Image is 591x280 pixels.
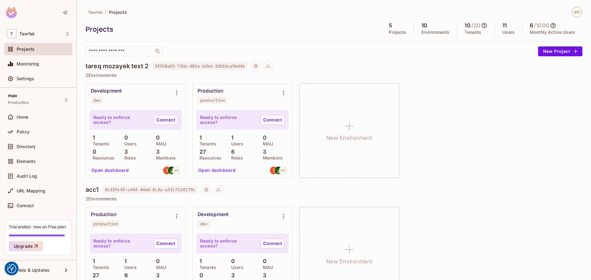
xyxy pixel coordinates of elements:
[121,272,128,278] p: 6
[260,239,285,248] a: Connect
[17,144,36,149] span: Directory
[196,265,216,270] p: Tenants
[109,9,127,15] span: Projects
[464,30,481,35] p: Tenants
[121,141,137,146] p: Users
[228,265,243,270] p: Users
[17,129,30,134] span: Policy
[17,203,34,208] span: Connect
[154,115,178,125] a: Connect
[103,186,198,194] span: 0c3f9c45-c444-44a0-8cfa-a3fc7124179c
[200,239,255,248] p: Ready to enforce access?
[153,265,166,270] p: MAU
[8,93,17,98] span: mao
[572,7,582,17] img: Tareq Al Mozayek
[196,156,221,160] p: Resources
[228,135,233,141] p: 1
[153,258,160,264] p: 0
[277,87,290,99] button: Environment settings
[228,149,235,155] p: 6
[196,141,216,146] p: Tenants
[90,258,95,264] p: 1
[89,165,131,175] button: Open dashboard
[90,135,95,141] p: 1
[502,30,515,35] p: Users
[260,265,273,270] p: MAU
[7,264,16,273] img: Revisit consent button
[152,62,247,70] span: 3f550a03-72bb-481e-b2bd-3d5fdce96446
[121,156,136,160] p: Roles
[270,167,278,174] img: tawfekov@gmail.com
[538,46,582,56] button: New Project
[153,149,159,155] p: 3
[121,149,128,155] p: 3
[93,221,118,226] div: production
[198,88,223,94] div: Production
[168,167,175,174] img: yasserjamalaldeen@gmail.com
[200,98,225,103] div: production
[275,167,282,174] img: yasserjamalaldeen@gmail.com
[17,174,37,179] span: Audit Log
[200,115,255,125] p: Ready to enforce access?
[90,272,99,278] p: 27
[153,135,160,141] p: 0
[6,7,17,18] img: SReyMgAAAABJRU5ErkJggg==
[91,211,116,218] div: Production
[530,30,575,35] p: Monthly Active Users
[171,87,183,99] button: Environment settings
[172,167,180,174] img: tareqmozayek@gmail.com
[196,149,206,155] p: 27
[228,258,235,264] p: 0
[121,265,137,270] p: Users
[17,159,36,164] span: Elements
[260,141,273,146] p: MAU
[154,239,178,248] a: Connect
[17,188,45,193] span: URL Mapping
[260,272,266,278] p: 3
[530,22,533,29] h5: 6
[534,22,549,29] h5: / 1000
[121,135,128,141] p: 0
[277,210,290,223] button: Environment settings
[17,268,50,273] span: Help & Updates
[86,196,582,201] p: 2 Environments
[90,149,96,155] p: 0
[153,141,166,146] p: MAU
[163,167,171,174] img: tawfekov@gmail.com
[17,115,29,120] span: Home
[260,156,283,160] p: Members
[201,188,211,194] span: Project settings
[502,22,507,29] h5: 11
[86,62,148,70] h4: tareq mozayek test 2
[8,100,29,105] span: Production
[88,9,103,15] span: Tawfek
[9,241,43,251] button: Upgrade
[228,156,243,160] p: Roles
[228,272,235,278] p: 3
[326,133,372,143] h1: New Environment
[260,135,267,141] p: 0
[90,141,109,146] p: Tenants
[260,115,285,125] a: Connect
[153,156,176,160] p: Members
[91,88,122,94] div: Development
[421,30,450,35] p: Environments
[19,31,35,36] span: Workspace: Tawfek
[251,64,261,70] span: Project settings
[198,211,228,218] div: Development
[389,22,392,29] h5: 5
[421,22,427,29] h5: 10
[196,165,238,175] button: Open dashboard
[17,61,39,66] span: Monitoring
[326,257,372,266] h1: New Environment
[93,239,149,248] p: Ready to enforce access?
[389,30,406,35] p: Projects
[9,224,66,230] div: Trial ended- now on Free plan
[7,29,16,38] span: T
[260,149,266,155] p: 3
[196,258,202,264] p: 1
[153,272,159,278] p: 3
[196,272,203,278] p: 0
[93,98,101,103] div: dev
[105,9,107,15] li: /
